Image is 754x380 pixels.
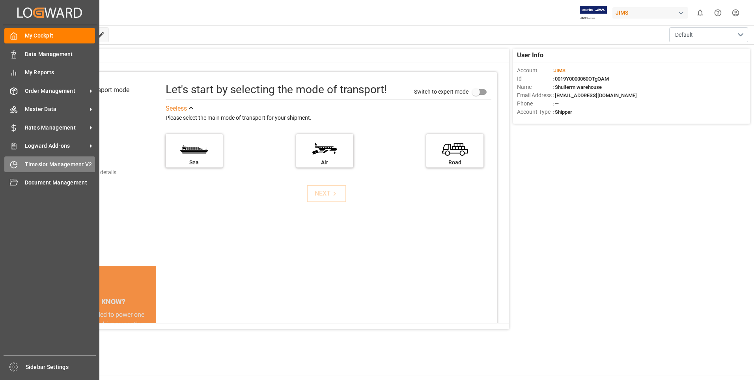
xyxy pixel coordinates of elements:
div: Let's start by selecting the mode of transport! [166,81,387,98]
div: Please select the main mode of transport for your shipment. [166,113,491,123]
span: Data Management [25,50,95,58]
span: Phone [517,100,552,108]
span: Logward Add-ons [25,142,87,150]
div: JIMS [612,7,688,19]
div: NEXT [315,189,339,198]
span: Id [517,75,552,83]
span: Timeslot Management V2 [25,160,95,169]
span: Order Management [25,87,87,95]
span: My Reports [25,68,95,77]
button: next slide / item [145,310,156,376]
span: Sidebar Settings [26,363,96,371]
span: : Shulterm warehouse [552,84,602,90]
span: Default [675,31,693,39]
button: open menu [669,27,748,42]
div: Road [430,158,480,167]
button: JIMS [612,5,691,20]
a: My Cockpit [4,28,95,43]
span: : 0019Y0000050OTgQAM [552,76,609,82]
div: Add shipping details [67,168,116,177]
span: : [EMAIL_ADDRESS][DOMAIN_NAME] [552,92,637,98]
div: Sea [170,158,219,167]
span: Account [517,66,552,75]
span: : [552,68,565,73]
button: Help Center [709,4,727,22]
a: Timeslot Management V2 [4,156,95,172]
span: Account Type [517,108,552,116]
span: Rates Management [25,124,87,132]
span: JIMS [554,68,565,73]
span: : Shipper [552,109,572,115]
span: Email Address [517,91,552,100]
span: : — [552,101,559,107]
button: show 0 new notifications [691,4,709,22]
button: NEXT [307,185,346,202]
div: Air [300,158,349,167]
span: Document Management [25,179,95,187]
span: Switch to expert mode [414,88,468,94]
a: Data Management [4,46,95,62]
span: User Info [517,51,543,60]
span: Master Data [25,105,87,113]
img: Exertis%20JAM%20-%20Email%20Logo.jpg_1722504956.jpg [580,6,607,20]
span: Name [517,83,552,91]
div: See less [166,104,187,113]
span: My Cockpit [25,32,95,40]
